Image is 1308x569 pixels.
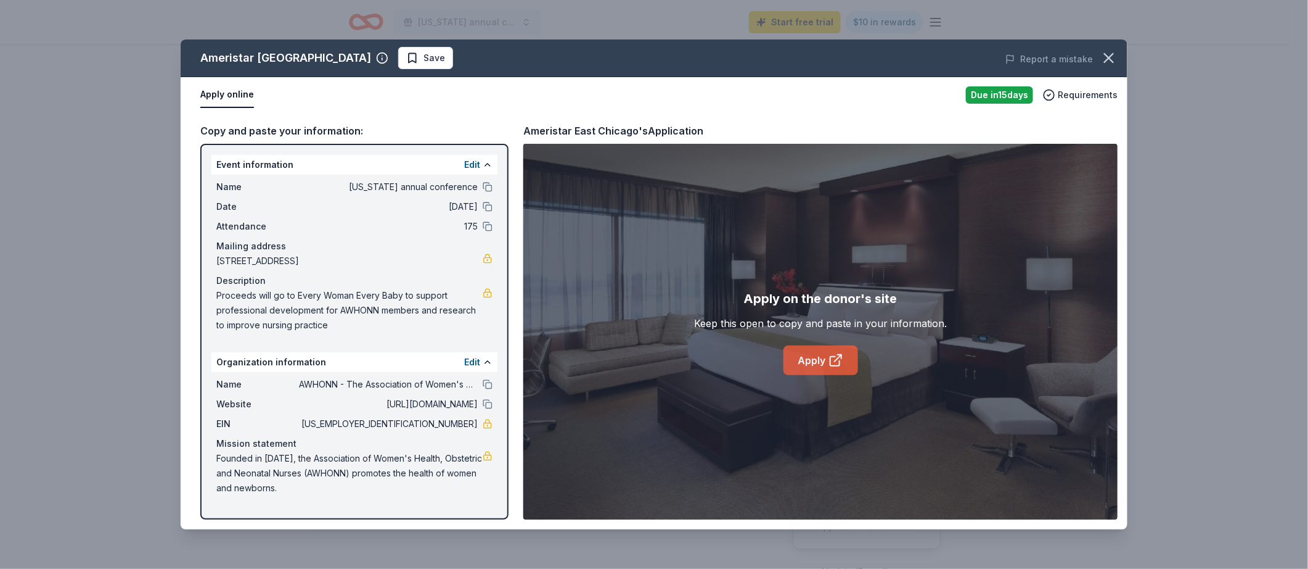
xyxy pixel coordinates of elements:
div: Apply on the donor's site [744,289,897,309]
div: Ameristar East Chicago's Application [523,123,703,139]
span: Proceeds will go to Every Woman Every Baby to support professional development for AWHONN members... [216,288,483,333]
div: Copy and paste your information: [200,123,509,139]
span: Attendance [216,219,299,234]
div: Event information [211,155,497,175]
div: Keep this open to copy and paste in your information. [694,316,947,331]
span: [URL][DOMAIN_NAME] [299,397,478,412]
span: EIN [216,417,299,431]
span: Name [216,180,299,194]
a: Apply [783,346,858,375]
span: [STREET_ADDRESS] [216,254,483,268]
button: Save [398,47,453,69]
div: Ameristar [GEOGRAPHIC_DATA] [200,48,371,68]
span: Requirements [1058,88,1118,102]
span: Save [423,51,445,65]
span: Founded in [DATE], the Association of Women's Health, Obstetric and Neonatal Nurses (AWHONN) prom... [216,451,483,496]
button: Edit [464,355,480,370]
span: [DATE] [299,199,478,214]
div: Description [216,273,493,288]
span: [US_STATE] annual conference [299,180,478,194]
span: [US_EMPLOYER_IDENTIFICATION_NUMBER] [299,417,478,431]
span: Website [216,397,299,412]
div: Due in 15 days [966,86,1033,104]
button: Edit [464,157,480,172]
button: Apply online [200,82,254,108]
span: 175 [299,219,478,234]
button: Report a mistake [1005,52,1093,67]
div: Mailing address [216,239,493,254]
span: Name [216,377,299,392]
button: Requirements [1043,88,1118,102]
span: Date [216,199,299,214]
span: AWHONN - The Association of Women's Health, Obstetric and Neonatal Nurses [299,377,478,392]
div: Mission statement [216,436,493,451]
div: Organization information [211,352,497,372]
